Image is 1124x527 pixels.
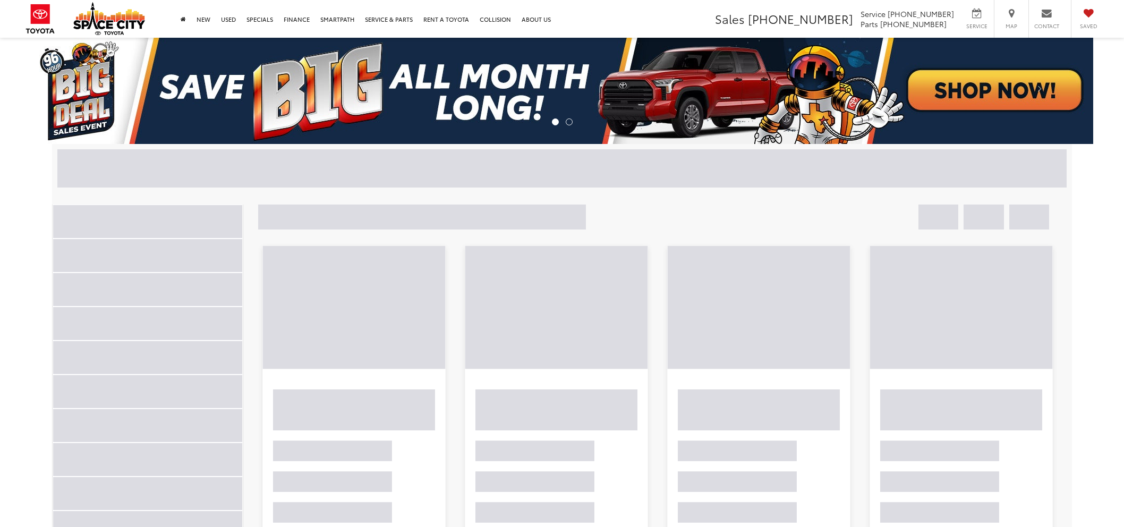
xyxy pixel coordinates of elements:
span: Parts [861,19,878,29]
span: Service [861,8,885,19]
img: Big Deal Sales Event [31,38,1093,144]
span: [PHONE_NUMBER] [748,10,853,27]
span: Service [965,22,989,30]
span: Saved [1077,22,1100,30]
span: Sales [715,10,745,27]
span: Contact [1034,22,1059,30]
span: [PHONE_NUMBER] [880,19,947,29]
img: Space City Toyota [73,2,145,35]
span: Map [1000,22,1023,30]
span: [PHONE_NUMBER] [888,8,954,19]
